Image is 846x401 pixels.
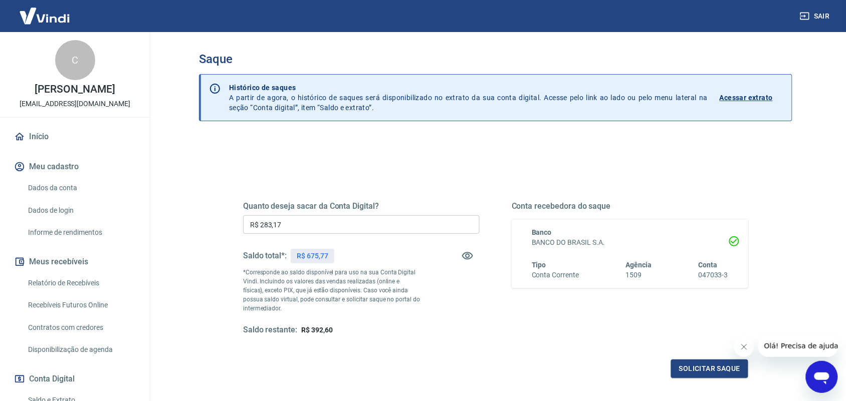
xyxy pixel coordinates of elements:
[12,156,138,178] button: Meu cadastro
[532,270,579,280] h6: Conta Corrente
[698,261,717,269] span: Conta
[12,251,138,273] button: Meus recebíveis
[20,99,130,109] p: [EMAIL_ADDRESS][DOMAIN_NAME]
[24,317,138,338] a: Contratos com credores
[626,270,652,280] h6: 1509
[12,368,138,390] button: Conta Digital
[532,237,728,248] h6: BANCO DO BRASIL S.A.
[532,228,552,236] span: Banco
[532,261,546,269] span: Tipo
[734,337,754,357] iframe: Fechar mensagem
[243,268,420,313] p: *Corresponde ao saldo disponível para uso na sua Conta Digital Vindi. Incluindo os valores das ve...
[24,273,138,293] a: Relatório de Recebíveis
[243,251,287,261] h5: Saldo total*:
[24,295,138,315] a: Recebíveis Futuros Online
[12,1,77,31] img: Vindi
[698,270,728,280] h6: 047033-3
[24,222,138,243] a: Informe de rendimentos
[798,7,834,26] button: Sair
[758,335,838,357] iframe: Mensagem da empresa
[720,83,784,113] a: Acessar extrato
[720,93,773,103] p: Acessar extrato
[512,201,748,211] h5: Conta recebedora do saque
[6,7,84,15] span: Olá! Precisa de ajuda?
[301,326,333,334] span: R$ 392,60
[806,361,838,393] iframe: Botão para abrir a janela de mensagens
[55,40,95,80] div: C
[626,261,652,269] span: Agência
[671,359,748,378] button: Solicitar saque
[243,325,297,335] h5: Saldo restante:
[243,201,480,211] h5: Quanto deseja sacar da Conta Digital?
[24,178,138,198] a: Dados da conta
[12,126,138,148] a: Início
[24,339,138,360] a: Disponibilização de agenda
[24,200,138,221] a: Dados de login
[199,52,792,66] h3: Saque
[297,251,328,261] p: R$ 675,77
[229,83,708,93] p: Histórico de saques
[229,83,708,113] p: A partir de agora, o histórico de saques será disponibilizado no extrato da sua conta digital. Ac...
[35,84,115,95] p: [PERSON_NAME]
